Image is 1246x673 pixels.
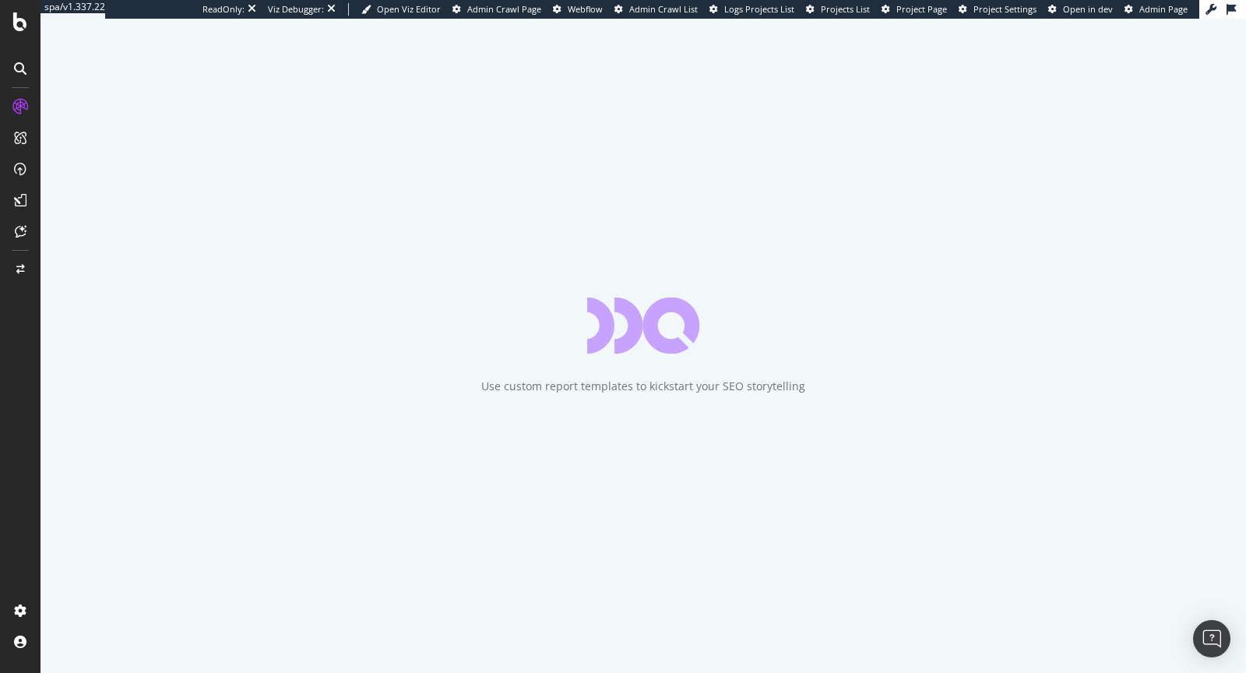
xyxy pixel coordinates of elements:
span: Admin Crawl List [629,3,698,15]
a: Projects List [806,3,870,16]
a: Admin Crawl List [614,3,698,16]
span: Projects List [821,3,870,15]
span: Open in dev [1063,3,1113,15]
a: Admin Crawl Page [452,3,541,16]
div: ReadOnly: [202,3,245,16]
div: Viz Debugger: [268,3,324,16]
a: Open Viz Editor [361,3,441,16]
a: Admin Page [1125,3,1188,16]
div: animation [587,298,699,354]
span: Project Settings [973,3,1037,15]
a: Open in dev [1048,3,1113,16]
span: Admin Page [1139,3,1188,15]
span: Open Viz Editor [377,3,441,15]
span: Webflow [568,3,603,15]
a: Logs Projects List [709,3,794,16]
span: Logs Projects List [724,3,794,15]
a: Project Settings [959,3,1037,16]
div: Open Intercom Messenger [1193,620,1230,657]
span: Admin Crawl Page [467,3,541,15]
span: Project Page [896,3,947,15]
div: Use custom report templates to kickstart your SEO storytelling [481,379,805,394]
a: Project Page [882,3,947,16]
a: Webflow [553,3,603,16]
